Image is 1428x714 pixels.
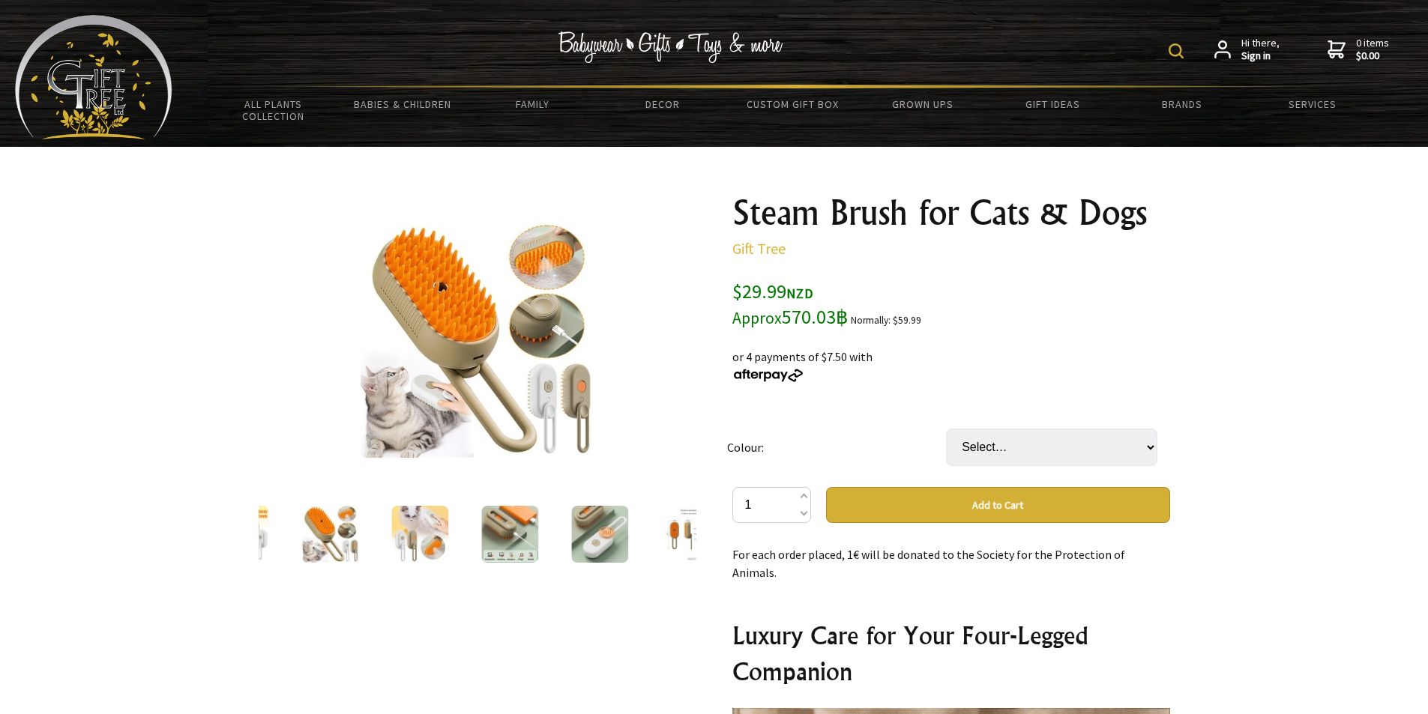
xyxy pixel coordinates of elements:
p: For each order placed, 1€ will be donated to the Society for the Protection of Animals. [732,545,1170,581]
div: or 4 payments of $7.50 with [732,330,1170,384]
small: Normally: $59.99 [851,314,921,327]
a: Gift Ideas [987,88,1117,120]
strong: $0.00 [1356,49,1389,63]
img: Babywear - Gifts - Toys & more [558,31,783,63]
a: 0 items$0.00 [1328,37,1389,63]
img: Steam Brush for Cats & Dogs [571,506,628,563]
a: All Plants Collection [208,88,338,132]
a: Family [468,88,597,120]
img: Afterpay [732,369,804,382]
a: Grown Ups [858,88,987,120]
img: Steam Brush for Cats & Dogs [481,506,538,563]
span: Hi there, [1241,37,1280,63]
a: Babies & Children [338,88,468,120]
button: Add to Cart [826,487,1170,523]
span: NZD [786,285,813,302]
a: Brands [1118,88,1247,120]
strong: Sign in [1241,49,1280,63]
a: Services [1247,88,1377,120]
a: Decor [597,88,727,120]
h2: Luxury Care for Your Four-Legged Companion [732,617,1170,689]
a: Hi there,Sign in [1214,37,1280,63]
img: Steam Brush for Cats & Dogs [301,506,358,563]
img: Steam Brush for Cats & Dogs [211,506,268,563]
span: 0 items [1356,36,1389,63]
img: Steam Brush for Cats & Dogs [391,506,448,563]
small: Approx [732,308,782,328]
td: Colour: [727,408,946,487]
h1: Steam Brush for Cats & Dogs [732,195,1170,231]
span: $29.99 570.03฿ [732,279,849,329]
img: Babyware - Gifts - Toys and more... [15,15,172,139]
a: Gift Tree [732,239,786,258]
img: product search [1169,43,1184,58]
a: Custom Gift Box [728,88,858,120]
img: Steam Brush for Cats & Dogs [661,506,718,563]
img: Steam Brush for Cats & Dogs [361,224,594,458]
